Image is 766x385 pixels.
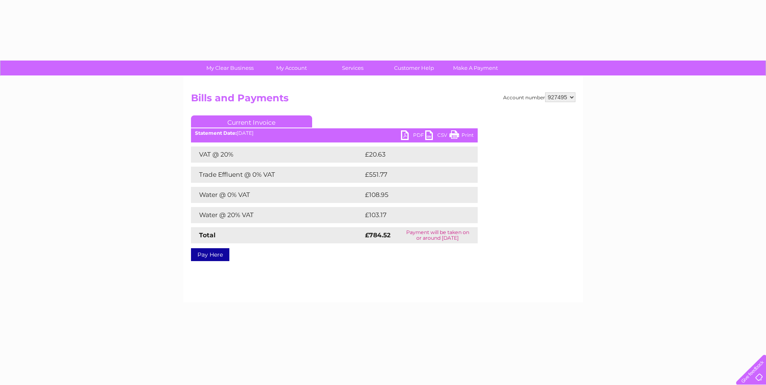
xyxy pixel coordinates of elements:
td: VAT @ 20% [191,146,363,163]
td: Water @ 0% VAT [191,187,363,203]
td: £551.77 [363,167,462,183]
td: £108.95 [363,187,463,203]
b: Statement Date: [195,130,237,136]
td: £103.17 [363,207,462,223]
strong: £784.52 [365,231,390,239]
strong: Total [199,231,216,239]
td: Water @ 20% VAT [191,207,363,223]
a: Customer Help [381,61,447,75]
a: Pay Here [191,248,229,261]
a: Services [319,61,386,75]
a: Current Invoice [191,115,312,128]
td: Payment will be taken on or around [DATE] [398,227,477,243]
td: £20.63 [363,146,462,163]
a: PDF [401,130,425,142]
a: My Clear Business [197,61,263,75]
div: Account number [503,92,575,102]
td: Trade Effluent @ 0% VAT [191,167,363,183]
a: Print [449,130,474,142]
a: CSV [425,130,449,142]
div: [DATE] [191,130,478,136]
a: Make A Payment [442,61,509,75]
a: My Account [258,61,325,75]
h2: Bills and Payments [191,92,575,108]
